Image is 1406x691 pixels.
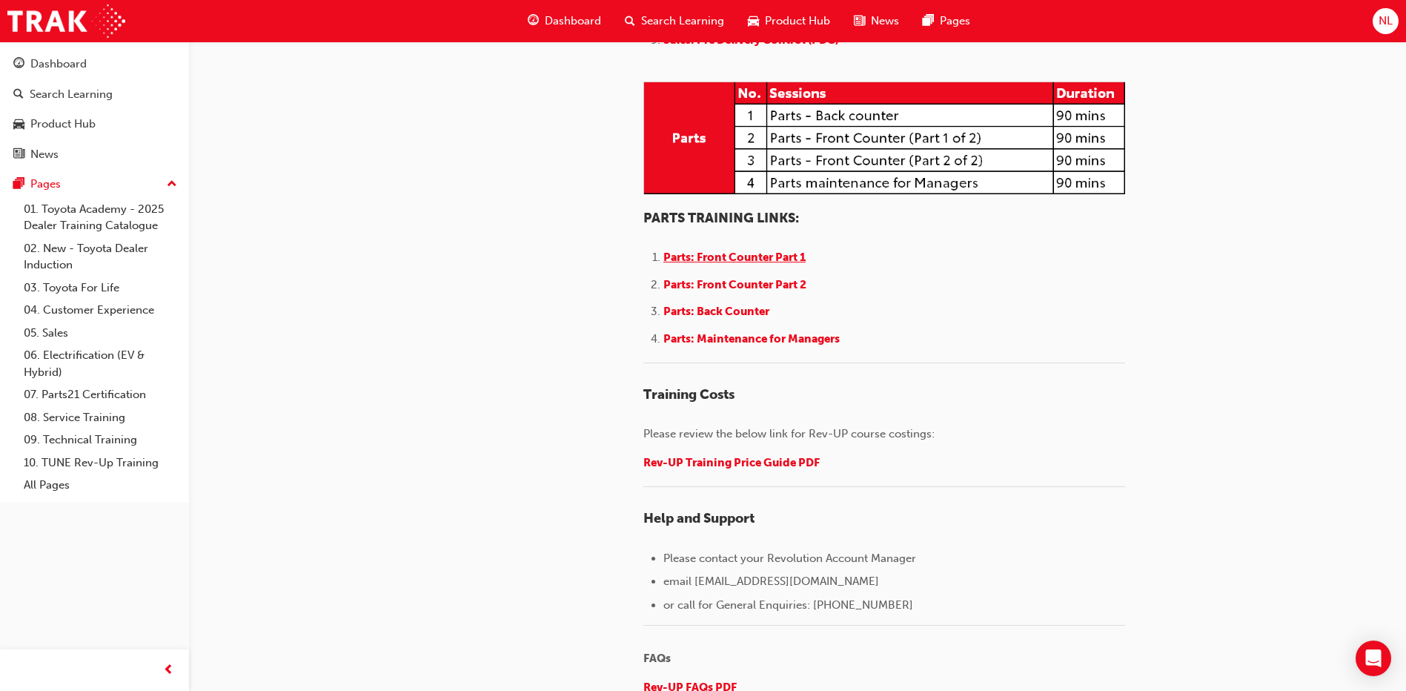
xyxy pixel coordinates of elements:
[13,88,24,102] span: search-icon
[516,6,613,36] a: guage-iconDashboard
[663,305,782,318] a: Parts: Back Counter
[663,278,806,291] span: Parts: Front Counter Part 2
[613,6,736,36] a: search-iconSearch Learning
[7,4,125,38] img: Trak
[30,56,87,73] div: Dashboard
[643,510,755,526] span: Help and Support
[167,175,177,194] span: up-icon
[30,116,96,133] div: Product Hub
[854,12,865,30] span: news-icon
[1379,13,1393,30] span: NL
[6,141,183,168] a: News
[1373,8,1399,34] button: NL
[6,47,183,171] button: DashboardSearch LearningProduct HubNews
[13,148,24,162] span: news-icon
[30,176,61,193] div: Pages
[736,6,842,36] a: car-iconProduct Hub
[545,13,601,30] span: Dashboard
[6,81,183,108] a: Search Learning
[30,86,113,103] div: Search Learning
[6,171,183,198] button: Pages
[748,12,759,30] span: car-icon
[1356,641,1391,676] div: Open Intercom Messenger
[13,118,24,131] span: car-icon
[663,251,806,264] span: Parts: Front Counter Part 1
[643,652,671,665] span: FAQs
[641,13,724,30] span: Search Learning
[765,13,830,30] span: Product Hub
[663,278,829,291] a: Parts: Front Counter Part 2
[663,552,916,565] span: Please contact your Revolution Account Manager
[18,322,183,345] a: 05. Sales
[13,178,24,191] span: pages-icon
[528,12,539,30] span: guage-icon
[643,427,935,440] span: Please review the below link for Rev-UP course costings:
[18,299,183,322] a: 04. Customer Experience
[663,305,769,318] span: Parts: Back Counter
[18,474,183,497] a: All Pages
[871,13,899,30] span: News
[18,406,183,429] a: 08. Service Training
[30,146,59,163] div: News
[663,251,829,264] a: Parts: Front Counter Part 1
[18,277,183,300] a: 03. Toyota For Life
[663,33,839,47] span: Sales: Pre Delivery Control (PDC)
[663,575,879,588] span: email [EMAIL_ADDRESS][DOMAIN_NAME]
[911,6,982,36] a: pages-iconPages
[643,456,820,469] a: Rev-UP Training Price Guide PDF
[923,12,934,30] span: pages-icon
[663,332,840,345] span: Parts: Maintenance for Managers
[18,198,183,237] a: 01. Toyota Academy - 2025 Dealer Training Catalogue
[643,210,799,226] span: PARTS TRAINING LINKS:
[18,344,183,383] a: 06. Electrification (EV & Hybrid)
[663,332,853,345] a: Parts: Maintenance for Managers
[18,429,183,452] a: 09. Technical Training
[13,58,24,71] span: guage-icon
[663,598,913,612] span: or call for General Enquiries: [PHONE_NUMBER]
[18,383,183,406] a: 07. Parts21 Certification
[625,12,635,30] span: search-icon
[18,452,183,475] a: 10. TUNE Rev-Up Training
[18,237,183,277] a: 02. New - Toyota Dealer Induction
[842,6,911,36] a: news-iconNews
[163,661,174,680] span: prev-icon
[940,13,970,30] span: Pages
[6,50,183,78] a: Dashboard
[643,386,734,403] span: Training Costs
[6,110,183,138] a: Product Hub
[663,33,842,47] a: Sales: Pre Delivery Control (PDC)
